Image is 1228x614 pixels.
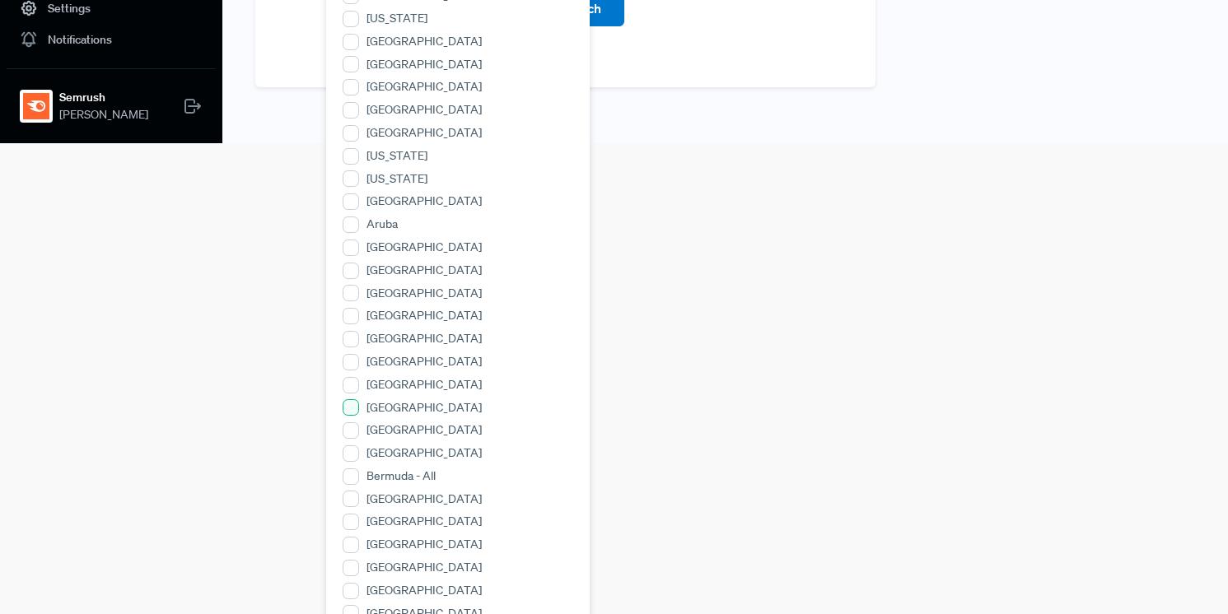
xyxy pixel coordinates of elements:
[59,89,148,106] strong: Semrush
[367,467,436,485] label: Bermuda - All
[367,285,482,302] label: [GEOGRAPHIC_DATA]
[367,216,398,233] label: Aruba
[367,10,427,27] label: [US_STATE]
[367,399,482,416] label: [GEOGRAPHIC_DATA]
[367,262,482,279] label: [GEOGRAPHIC_DATA]
[367,421,482,439] label: [GEOGRAPHIC_DATA]
[23,93,49,119] img: Semrush
[367,193,482,210] label: [GEOGRAPHIC_DATA]
[367,353,482,370] label: [GEOGRAPHIC_DATA]
[367,124,482,142] label: [GEOGRAPHIC_DATA]
[367,101,482,119] label: [GEOGRAPHIC_DATA]
[7,68,216,130] a: SemrushSemrush[PERSON_NAME]
[367,491,482,508] label: [GEOGRAPHIC_DATA]
[367,147,427,165] label: [US_STATE]
[367,170,427,188] label: [US_STATE]
[7,24,216,55] a: Notifications
[59,106,148,123] span: [PERSON_NAME]
[367,513,482,530] label: [GEOGRAPHIC_DATA]
[367,78,482,95] label: [GEOGRAPHIC_DATA]
[367,582,482,599] label: [GEOGRAPHIC_DATA]
[367,376,482,393] label: [GEOGRAPHIC_DATA]
[367,56,482,73] label: [GEOGRAPHIC_DATA]
[367,33,482,50] label: [GEOGRAPHIC_DATA]
[367,536,482,553] label: [GEOGRAPHIC_DATA]
[367,307,482,324] label: [GEOGRAPHIC_DATA]
[367,239,482,256] label: [GEOGRAPHIC_DATA]
[367,444,482,462] label: [GEOGRAPHIC_DATA]
[367,559,482,576] label: [GEOGRAPHIC_DATA]
[367,330,482,347] label: [GEOGRAPHIC_DATA]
